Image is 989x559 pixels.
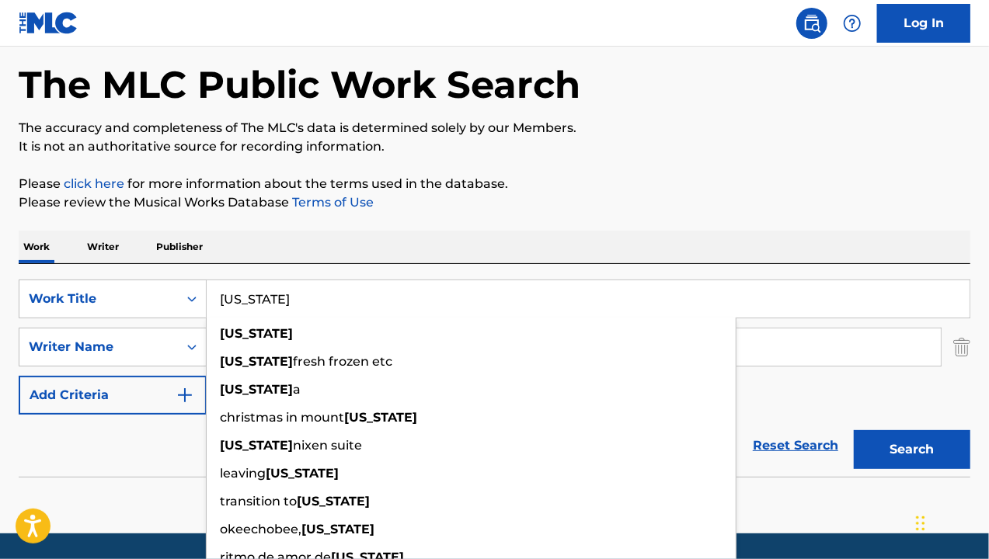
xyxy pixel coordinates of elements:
[82,231,124,263] p: Writer
[297,494,370,509] strong: [US_STATE]
[837,8,868,39] div: Help
[877,4,970,43] a: Log In
[29,338,169,356] div: Writer Name
[911,484,989,559] iframe: Chat Widget
[220,326,293,341] strong: [US_STATE]
[289,195,374,210] a: Terms of Use
[745,429,846,463] a: Reset Search
[301,522,374,536] strong: [US_STATE]
[953,328,970,366] img: Delete Criterion
[29,290,169,308] div: Work Title
[854,430,970,469] button: Search
[293,354,392,369] span: fresh frozen etc
[266,466,339,481] strong: [US_STATE]
[843,14,862,33] img: help
[176,386,194,404] img: 9d2ae6d4665cec9f34b9.svg
[19,119,970,137] p: The accuracy and completeness of The MLC's data is determined solely by our Members.
[220,522,301,536] span: okeechobee,
[293,382,301,397] span: a
[916,500,925,547] div: Drag
[19,175,970,193] p: Please for more information about the terms used in the database.
[220,494,297,509] span: transition to
[19,376,207,415] button: Add Criteria
[344,410,417,425] strong: [US_STATE]
[293,438,362,453] span: nixen suite
[220,382,293,397] strong: [US_STATE]
[220,354,293,369] strong: [US_STATE]
[19,12,78,34] img: MLC Logo
[796,8,827,39] a: Public Search
[220,410,344,425] span: christmas in mount
[19,279,970,477] form: Search Form
[64,176,124,191] a: click here
[19,231,54,263] p: Work
[19,137,970,156] p: It is not an authoritative source for recording information.
[220,438,293,453] strong: [US_STATE]
[151,231,207,263] p: Publisher
[220,466,266,481] span: leaving
[803,14,821,33] img: search
[19,61,580,108] h1: The MLC Public Work Search
[19,193,970,212] p: Please review the Musical Works Database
